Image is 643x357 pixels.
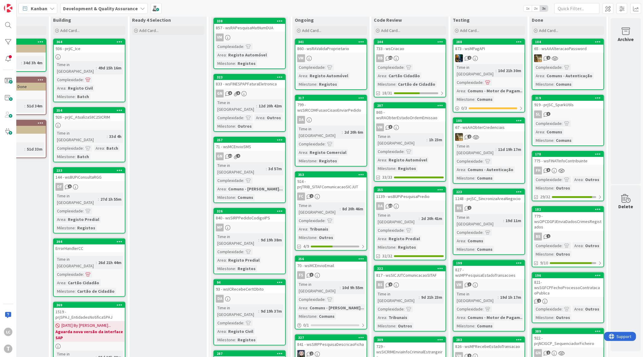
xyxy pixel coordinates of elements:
[75,93,76,100] span: :
[216,152,224,160] div: GN
[216,177,243,184] div: Complexidade
[583,176,584,183] span: :
[54,108,125,121] div: 354926 - prjIC_AtualizaSIIC2SICRIM
[108,133,123,140] div: 33d 4h
[53,167,125,234] a: 233144 - wsBUPiConsultaRGGDFTime in [GEOGRAPHIC_DATA]:27d 1h 55mComplexidade:Area:Registo Predial...
[453,189,525,202] div: 2231248 - prjSC_SincronizaAreaNegocio
[547,168,550,172] span: 6
[297,202,340,215] div: Time in [GEOGRAPHIC_DATA]
[455,96,474,103] div: Milestone
[55,130,107,143] div: Time in [GEOGRAPHIC_DATA]
[374,193,446,200] div: 1139 - wsBUPiPesquisaPredio
[99,196,123,202] div: 27d 1h 55m
[307,72,308,79] span: :
[75,153,76,160] span: :
[453,189,525,255] a: 2231248 - prjSC_SincronizaAreaNegocioBSTime in [GEOGRAPHIC_DATA]:19d 11mComplexidade:Area:ComunsM...
[374,54,446,62] div: RB
[532,54,604,62] div: JC
[94,145,104,151] div: Area
[376,148,404,155] div: Complexidade
[325,141,326,147] span: :
[297,158,317,164] div: Milestone
[460,28,479,33] span: Add Card...
[532,39,604,90] a: 10465 - wsAAAlteracaoPasswordJCComplexidade:Area:Comuns - AutenticaçãoMilestone:Comuns
[534,110,542,118] div: SL
[228,91,232,95] span: 8
[267,165,283,172] div: 3d 57m
[257,103,283,109] div: 12d 20h 42m
[302,28,321,33] span: Add Card...
[213,74,286,132] a: 323833 - wsFINESPAPFaturaEletronicaGNTime in [GEOGRAPHIC_DATA]:12d 20h 42mComplexidade:Area:Outro...
[532,45,604,53] div: 65 - wsAAAlteracaoPassword
[534,176,562,183] div: Complexidade
[554,185,572,191] div: Outros
[298,96,367,100] div: 317
[216,43,243,50] div: Complexidade
[236,91,240,95] span: 6
[455,79,483,86] div: Complexidade
[387,72,421,79] div: Cartão Cidadão
[453,189,525,195] div: 223
[60,28,80,33] span: Add Card...
[386,72,387,79] span: :
[382,174,392,180] span: 33/33
[377,40,446,44] div: 244
[466,166,515,173] div: Comuns - Autenticação
[63,5,138,11] b: Development & Quality Assurance
[404,64,405,71] span: :
[226,52,227,58] span: :
[465,88,466,94] span: :
[55,76,83,83] div: Complexidade
[295,39,367,45] div: 341
[216,186,226,192] div: Area
[453,39,525,113] a: 288873 - wsMPagAPIJCTime in [GEOGRAPHIC_DATA]:10d 21h 30mComplexidade:Area:Comuns - Motor de Paga...
[55,193,98,206] div: Time in [GEOGRAPHIC_DATA]
[554,81,573,88] div: Comuns
[396,165,396,172] span: :
[216,194,235,201] div: Milestone
[55,61,96,75] div: Time in [GEOGRAPHIC_DATA]
[295,116,367,124] div: DA
[54,39,125,53] div: 364936 - prjIC_Ice
[386,157,387,163] span: :
[297,116,305,124] div: DA
[297,141,325,147] div: Complexidade
[374,39,446,45] div: 244
[54,168,125,173] div: 233
[65,85,66,91] span: :
[547,112,550,116] span: 3
[376,64,404,71] div: Complexidade
[453,195,525,202] div: 1248 - prjSC_SincronizaAreaNegocio
[374,123,446,131] div: VM
[534,185,553,191] div: Milestone
[265,114,282,121] div: Outros
[325,64,326,71] span: :
[308,149,348,156] div: Registo Comercial
[387,157,429,163] div: Registo Automóvel
[453,204,525,212] div: BS
[376,202,384,210] div: DA
[389,204,392,208] span: 12
[295,39,367,53] div: 341860 - wsRAValidaProprietario
[389,56,392,60] span: 21
[455,143,496,156] div: Time in [GEOGRAPHIC_DATA]
[214,137,285,143] div: 257
[554,137,573,144] div: Comuns
[374,187,446,200] div: 2551139 - wsBUPiPesquisaPredio
[216,90,224,97] div: GN
[461,105,467,111] span: 0 / 3
[214,75,285,88] div: 323833 - wsFINESPAPFaturaEletronica
[427,136,427,143] span: :
[214,18,285,32] div: 338857 - wsRAPesquisaMatNumDUA
[553,81,554,88] span: :
[214,18,285,24] div: 338
[545,129,564,135] div: Comuns
[217,138,285,142] div: 257
[236,154,240,158] span: 4
[584,176,601,183] div: Outros
[534,54,542,62] img: JC
[554,3,600,14] input: Quick Filter...
[340,206,341,212] span: :
[475,175,494,181] div: Comuns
